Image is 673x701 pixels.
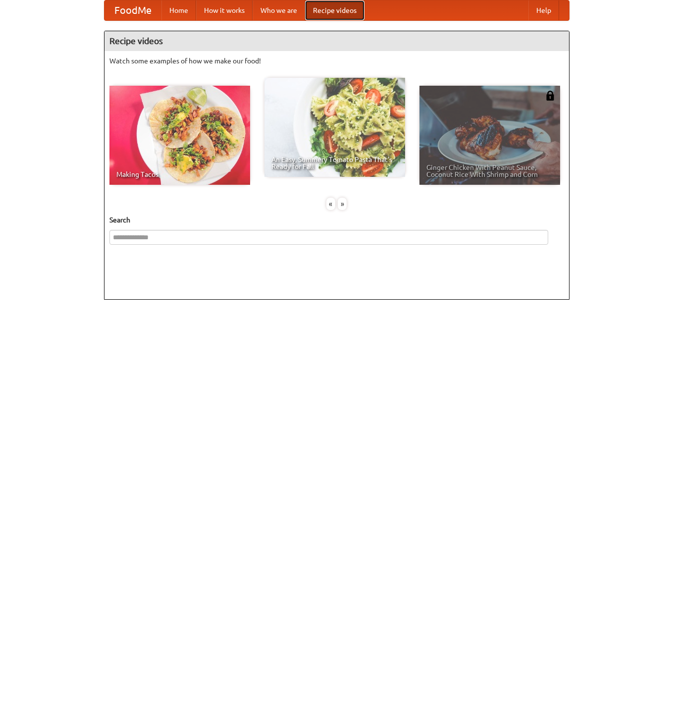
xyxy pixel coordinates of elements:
a: Making Tacos [109,86,250,185]
img: 483408.png [545,91,555,101]
h4: Recipe videos [104,31,569,51]
a: Help [528,0,559,20]
p: Watch some examples of how we make our food! [109,56,564,66]
a: How it works [196,0,253,20]
div: » [338,198,347,210]
a: FoodMe [104,0,161,20]
a: Recipe videos [305,0,364,20]
h5: Search [109,215,564,225]
span: Making Tacos [116,171,243,178]
a: An Easy, Summery Tomato Pasta That's Ready for Fall [264,78,405,177]
div: « [326,198,335,210]
a: Home [161,0,196,20]
span: An Easy, Summery Tomato Pasta That's Ready for Fall [271,156,398,170]
a: Who we are [253,0,305,20]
